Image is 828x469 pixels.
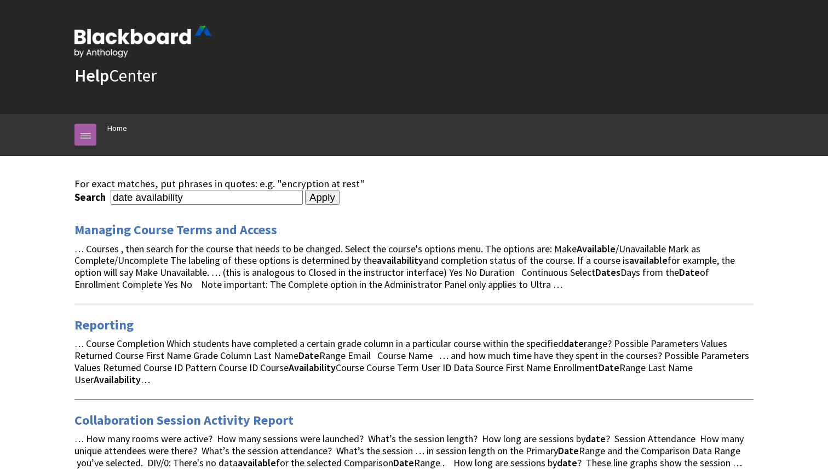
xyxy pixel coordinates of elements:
strong: Available [577,242,616,255]
strong: availability [377,254,423,267]
span: … How many rooms were active? How many sessions were launched? What’s the session length? How lon... [74,432,744,469]
a: HelpCenter [74,65,157,86]
strong: Date [393,456,414,469]
strong: date [557,456,577,469]
strong: Availability [289,361,336,374]
a: Managing Course Terms and Access [74,221,277,239]
a: Reporting [74,316,134,334]
img: Blackboard by Anthology [74,26,211,57]
strong: Date [679,266,700,279]
strong: Date [558,444,579,457]
a: Collaboration Session Activity Report [74,412,294,429]
strong: Dates [595,266,620,279]
strong: available [238,456,276,469]
strong: Date [599,361,619,374]
strong: date [563,337,584,350]
span: … Course Completion Which students have completed a certain grade column in a particular course w... [74,337,749,385]
strong: date [585,432,606,445]
span: … Courses , then search for the course that needs to be changed. Select the course's options menu... [74,242,735,291]
strong: available [629,254,668,267]
label: Search [74,191,108,204]
strong: Availability [94,373,141,386]
strong: Help [74,65,109,86]
input: Apply [305,190,340,205]
strong: Date [298,349,319,362]
a: Home [107,121,127,135]
div: For exact matches, put phrases in quotes: e.g. "encryption at rest" [74,178,754,190]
